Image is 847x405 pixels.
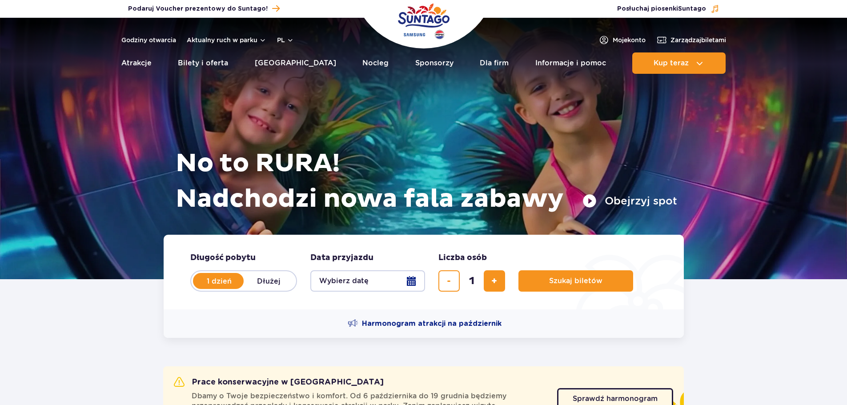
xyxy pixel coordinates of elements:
[310,270,425,292] button: Wybierz datę
[678,6,706,12] span: Suntago
[632,52,726,74] button: Kup teraz
[480,52,509,74] a: Dla firm
[582,194,677,208] button: Obejrzyj spot
[121,52,152,74] a: Atrakcje
[187,36,266,44] button: Aktualny ruch w parku
[255,52,336,74] a: [GEOGRAPHIC_DATA]
[128,4,268,13] span: Podaruj Voucher prezentowy do Suntago!
[310,253,373,263] span: Data przyjazdu
[461,270,482,292] input: liczba biletów
[518,270,633,292] button: Szukaj biletów
[654,59,689,67] span: Kup teraz
[438,253,487,263] span: Liczba osób
[617,4,719,13] button: Posłuchaj piosenkiSuntago
[670,36,726,44] span: Zarządzaj biletami
[128,3,280,15] a: Podaruj Voucher prezentowy do Suntago!
[573,395,658,402] span: Sprawdź harmonogram
[613,36,646,44] span: Moje konto
[164,235,684,309] form: Planowanie wizyty w Park of Poland
[277,36,294,44] button: pl
[194,272,245,290] label: 1 dzień
[362,52,389,74] a: Nocleg
[598,35,646,45] a: Mojekonto
[178,52,228,74] a: Bilety i oferta
[415,52,454,74] a: Sponsorzy
[174,377,384,388] h2: Prace konserwacyjne w [GEOGRAPHIC_DATA]
[348,318,502,329] a: Harmonogram atrakcji na październik
[176,146,677,217] h1: No to RURA! Nadchodzi nowa fala zabawy
[617,4,706,13] span: Posłuchaj piosenki
[121,36,176,44] a: Godziny otwarcia
[535,52,606,74] a: Informacje i pomoc
[656,35,726,45] a: Zarządzajbiletami
[190,253,256,263] span: Długość pobytu
[484,270,505,292] button: dodaj bilet
[549,277,602,285] span: Szukaj biletów
[438,270,460,292] button: usuń bilet
[362,319,502,329] span: Harmonogram atrakcji na październik
[244,272,294,290] label: Dłużej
